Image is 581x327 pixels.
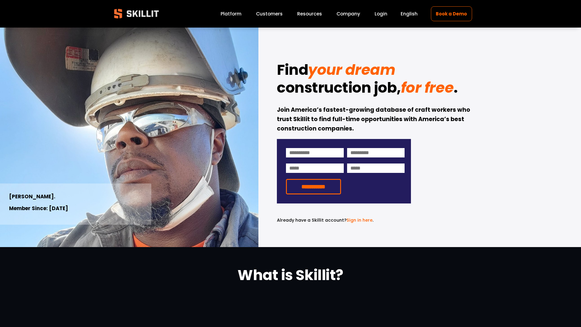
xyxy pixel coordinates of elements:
[9,205,68,212] strong: Member Since: [DATE]
[401,78,454,98] em: for free
[346,217,373,223] a: Sign in here
[109,5,164,23] img: Skillit
[297,10,322,17] span: Resources
[238,265,343,285] strong: What is Skillit?
[297,10,322,18] a: folder dropdown
[277,106,471,132] strong: Join America’s fastest-growing database of craft workers who trust Skillit to find full-time oppo...
[431,6,472,21] a: Book a Demo
[9,193,55,200] strong: [PERSON_NAME].
[256,10,283,18] a: Customers
[375,10,387,18] a: Login
[336,10,360,18] a: Company
[277,217,411,224] p: .
[277,217,346,223] span: Already have a Skillit account?
[277,60,308,80] strong: Find
[221,10,241,18] a: Platform
[308,60,395,80] em: your dream
[454,78,458,98] strong: .
[401,10,418,17] span: English
[401,10,418,18] div: language picker
[277,78,401,98] strong: construction job,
